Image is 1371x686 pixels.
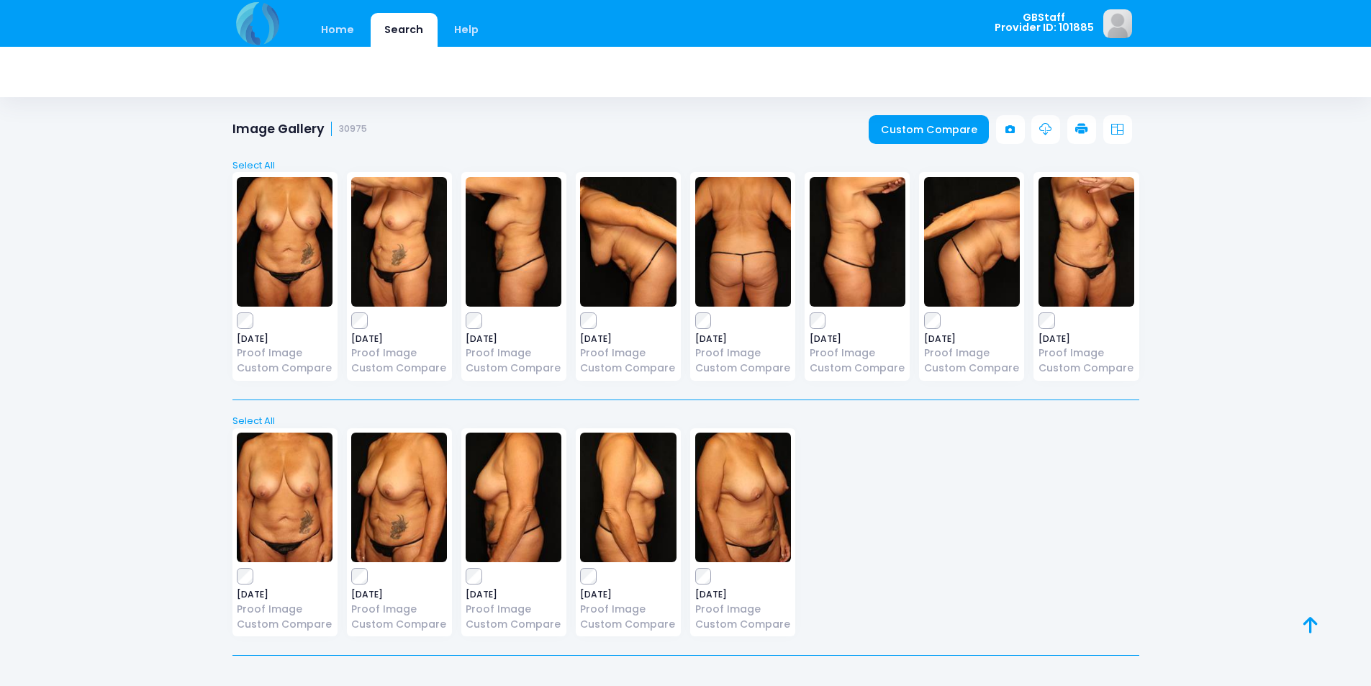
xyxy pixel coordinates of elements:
[466,602,561,617] a: Proof Image
[466,433,561,562] img: image
[237,335,332,343] span: [DATE]
[339,124,367,135] small: 30975
[351,590,447,599] span: [DATE]
[995,12,1094,33] span: GBStaff Provider ID: 101885
[695,602,791,617] a: Proof Image
[227,158,1144,173] a: Select All
[466,361,561,376] a: Custom Compare
[695,361,791,376] a: Custom Compare
[351,433,447,562] img: image
[351,177,447,307] img: image
[695,590,791,599] span: [DATE]
[1103,9,1132,38] img: image
[237,433,332,562] img: image
[924,361,1020,376] a: Custom Compare
[237,361,332,376] a: Custom Compare
[1039,346,1134,361] a: Proof Image
[695,617,791,632] a: Custom Compare
[466,617,561,632] a: Custom Compare
[440,13,492,47] a: Help
[371,13,438,47] a: Search
[695,177,791,307] img: image
[695,335,791,343] span: [DATE]
[580,361,676,376] a: Custom Compare
[695,346,791,361] a: Proof Image
[237,602,332,617] a: Proof Image
[466,335,561,343] span: [DATE]
[1039,361,1134,376] a: Custom Compare
[580,177,676,307] img: image
[924,177,1020,307] img: image
[810,177,905,307] img: image
[810,346,905,361] a: Proof Image
[351,335,447,343] span: [DATE]
[237,590,332,599] span: [DATE]
[580,602,676,617] a: Proof Image
[351,602,447,617] a: Proof Image
[351,346,447,361] a: Proof Image
[1039,335,1134,343] span: [DATE]
[869,115,989,144] a: Custom Compare
[580,590,676,599] span: [DATE]
[351,361,447,376] a: Custom Compare
[237,617,332,632] a: Custom Compare
[580,335,676,343] span: [DATE]
[580,433,676,562] img: image
[580,346,676,361] a: Proof Image
[232,122,368,137] h1: Image Gallery
[227,414,1144,428] a: Select All
[810,335,905,343] span: [DATE]
[237,346,332,361] a: Proof Image
[810,361,905,376] a: Custom Compare
[351,617,447,632] a: Custom Compare
[1039,177,1134,307] img: image
[924,335,1020,343] span: [DATE]
[237,177,332,307] img: image
[307,13,368,47] a: Home
[466,346,561,361] a: Proof Image
[466,177,561,307] img: image
[924,346,1020,361] a: Proof Image
[466,590,561,599] span: [DATE]
[580,617,676,632] a: Custom Compare
[695,433,791,562] img: image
